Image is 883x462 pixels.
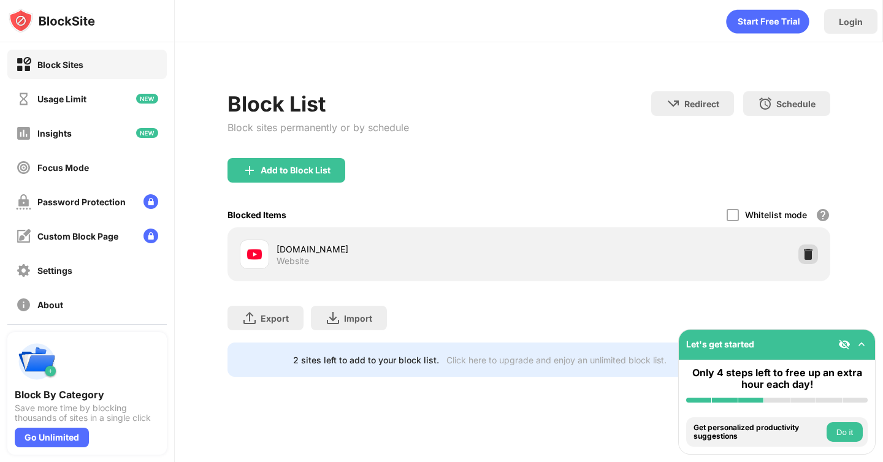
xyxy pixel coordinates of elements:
[37,59,83,70] div: Block Sites
[726,9,809,34] div: animation
[247,247,262,262] img: favicons
[227,210,286,220] div: Blocked Items
[37,94,86,104] div: Usage Limit
[684,99,719,109] div: Redirect
[136,94,158,104] img: new-icon.svg
[16,263,31,278] img: settings-off.svg
[136,128,158,138] img: new-icon.svg
[827,422,863,442] button: Do it
[261,313,289,324] div: Export
[9,9,95,33] img: logo-blocksite.svg
[694,423,824,441] div: Get personalized productivity suggestions
[686,367,868,390] div: Only 4 steps left to free up an extra hour each day!
[143,194,158,209] img: lock-menu.svg
[15,339,59,384] img: push-categories.svg
[37,231,118,241] div: Custom Block Page
[227,121,409,134] div: Block sites permanently or by schedule
[776,99,816,109] div: Schedule
[686,339,754,349] div: Let's get started
[277,243,529,256] div: [DOMAIN_NAME]
[37,265,72,276] div: Settings
[855,338,868,350] img: omni-setup-toggle.svg
[227,91,409,116] div: Block List
[293,355,439,365] div: 2 sites left to add to your block list.
[15,388,159,401] div: Block By Category
[446,355,667,365] div: Click here to upgrade and enjoy an unlimited block list.
[37,162,89,173] div: Focus Mode
[143,229,158,243] img: lock-menu.svg
[16,194,31,210] img: password-protection-off.svg
[16,126,31,141] img: insights-off.svg
[16,229,31,244] img: customize-block-page-off.svg
[37,300,63,310] div: About
[277,256,309,267] div: Website
[261,165,331,175] div: Add to Block List
[838,338,851,350] img: eye-not-visible.svg
[37,197,126,207] div: Password Protection
[16,91,31,107] img: time-usage-off.svg
[16,57,31,72] img: block-on.svg
[16,297,31,312] img: about-off.svg
[16,160,31,175] img: focus-off.svg
[344,313,372,324] div: Import
[15,428,89,447] div: Go Unlimited
[15,403,159,423] div: Save more time by blocking thousands of sites in a single click
[839,17,863,27] div: Login
[37,128,72,138] div: Insights
[745,210,807,220] div: Whitelist mode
